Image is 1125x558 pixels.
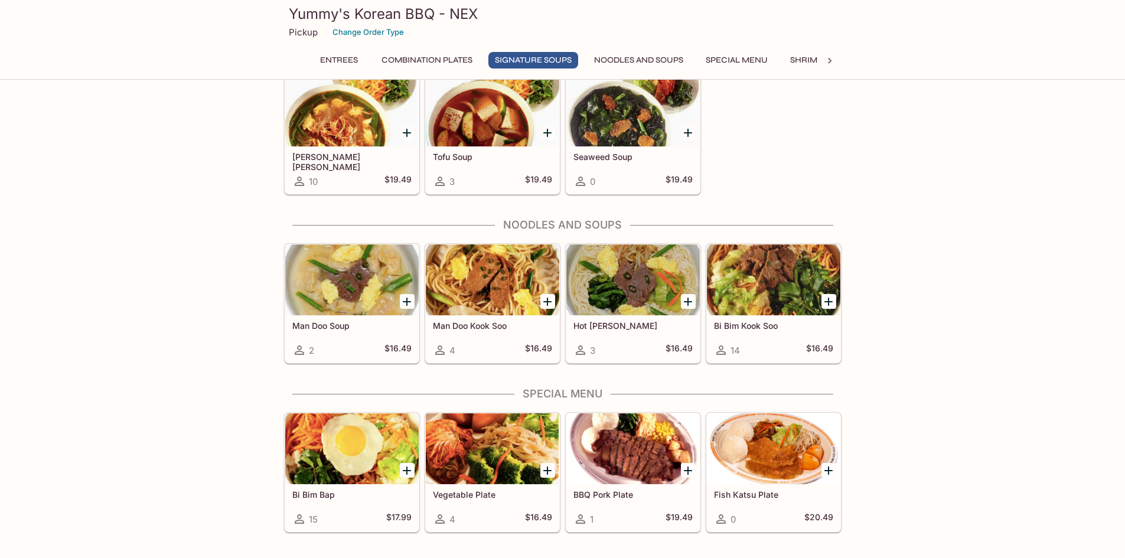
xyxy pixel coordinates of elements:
span: 3 [449,176,455,187]
div: Man Doo Kook Soo [426,244,559,315]
button: Add Bi Bim Bap [400,463,415,478]
h5: BBQ Pork Plate [573,490,693,500]
a: Hot [PERSON_NAME]3$16.49 [566,244,700,363]
button: Add BBQ Pork Plate [681,463,696,478]
button: Add Vegetable Plate [540,463,555,478]
button: Shrimp Combos [784,52,868,68]
h5: $19.49 [384,174,412,188]
a: [PERSON_NAME] [PERSON_NAME]10$19.49 [285,75,419,194]
div: BBQ Pork Plate [566,413,700,484]
button: Add Tofu Soup [540,125,555,140]
h5: $19.49 [525,174,552,188]
h5: Vegetable Plate [433,490,552,500]
h5: Seaweed Soup [573,152,693,162]
h5: $20.49 [804,512,833,526]
div: Tofu Soup [426,76,559,146]
a: Fish Katsu Plate0$20.49 [706,413,841,532]
div: Bi Bim Bap [285,413,419,484]
button: Combination Plates [375,52,479,68]
span: 1 [590,514,594,525]
h5: $16.49 [525,512,552,526]
button: Add Man Doo Soup [400,294,415,309]
div: Vegetable Plate [426,413,559,484]
h5: Man Doo Soup [292,321,412,331]
span: 0 [590,176,595,187]
div: Bi Bim Kook Soo [707,244,840,315]
h5: Hot [PERSON_NAME] [573,321,693,331]
a: Vegetable Plate4$16.49 [425,413,560,532]
a: Tofu Soup3$19.49 [425,75,560,194]
div: Fish Katsu Plate [707,413,840,484]
span: 14 [731,345,740,356]
button: Signature Soups [488,52,578,68]
a: Bi Bim Bap15$17.99 [285,413,419,532]
h5: Man Doo Kook Soo [433,321,552,331]
div: Man Doo Soup [285,244,419,315]
a: Seaweed Soup0$19.49 [566,75,700,194]
h5: $17.99 [386,512,412,526]
a: Bi Bim Kook Soo14$16.49 [706,244,841,363]
span: 2 [309,345,314,356]
h5: Bi Bim Kook Soo [714,321,833,331]
a: Man Doo Soup2$16.49 [285,244,419,363]
h5: Tofu Soup [433,152,552,162]
h4: Special Menu [284,387,842,400]
button: Add Yook Gae Jang [400,125,415,140]
h3: Yummy's Korean BBQ - NEX [289,5,837,23]
button: Add Seaweed Soup [681,125,696,140]
button: Add Fish Katsu Plate [821,463,836,478]
span: 4 [449,345,455,356]
button: Entrees [312,52,366,68]
h5: $16.49 [806,343,833,357]
h5: Bi Bim Bap [292,490,412,500]
button: Noodles and Soups [588,52,690,68]
button: Special Menu [699,52,774,68]
button: Add Bi Bim Kook Soo [821,294,836,309]
div: Yook Gae Jang [285,76,419,146]
a: Man Doo Kook Soo4$16.49 [425,244,560,363]
button: Change Order Type [327,23,409,41]
h5: $19.49 [666,174,693,188]
p: Pickup [289,27,318,38]
h5: [PERSON_NAME] [PERSON_NAME] [292,152,412,171]
h5: $16.49 [384,343,412,357]
span: 0 [731,514,736,525]
span: 15 [309,514,318,525]
h4: Noodles and Soups [284,218,842,231]
span: 3 [590,345,595,356]
span: 10 [309,176,318,187]
button: Add Man Doo Kook Soo [540,294,555,309]
h5: $19.49 [666,512,693,526]
a: BBQ Pork Plate1$19.49 [566,413,700,532]
h5: Fish Katsu Plate [714,490,833,500]
h5: $16.49 [525,343,552,357]
h5: $16.49 [666,343,693,357]
span: 4 [449,514,455,525]
div: Hot Kook Soo [566,244,700,315]
button: Add Hot Kook Soo [681,294,696,309]
div: Seaweed Soup [566,76,700,146]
